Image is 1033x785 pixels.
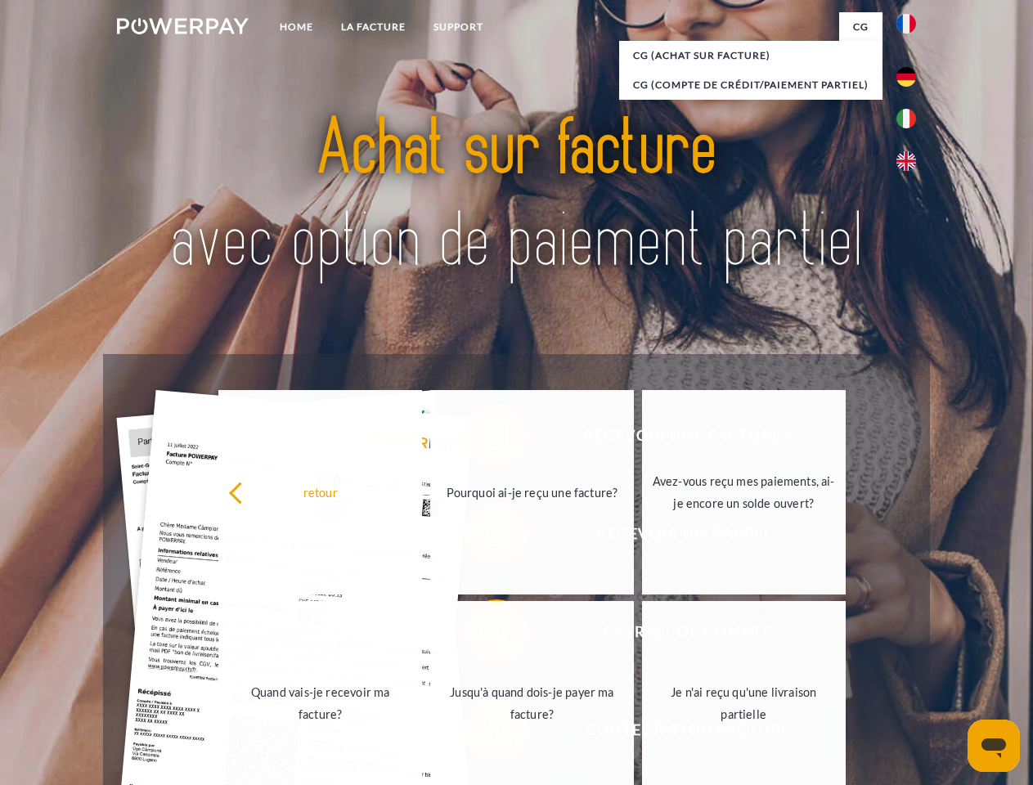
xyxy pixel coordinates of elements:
a: CG (achat sur facture) [619,41,883,70]
a: Support [420,12,497,42]
div: Jusqu'à quand dois-je payer ma facture? [440,681,624,725]
div: retour [228,481,412,503]
a: CG [839,12,883,42]
div: Pourquoi ai-je reçu une facture? [440,481,624,503]
img: de [896,67,916,87]
a: CG (Compte de crédit/paiement partiel) [619,70,883,100]
div: Avez-vous reçu mes paiements, ai-je encore un solde ouvert? [652,470,836,514]
a: Avez-vous reçu mes paiements, ai-je encore un solde ouvert? [642,390,846,594]
a: Home [266,12,327,42]
a: LA FACTURE [327,12,420,42]
div: Quand vais-je recevoir ma facture? [228,681,412,725]
img: en [896,151,916,171]
img: logo-powerpay-white.svg [117,18,249,34]
img: title-powerpay_fr.svg [156,78,877,313]
img: fr [896,14,916,34]
iframe: Bouton de lancement de la fenêtre de messagerie [968,720,1020,772]
div: Je n'ai reçu qu'une livraison partielle [652,681,836,725]
img: it [896,109,916,128]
